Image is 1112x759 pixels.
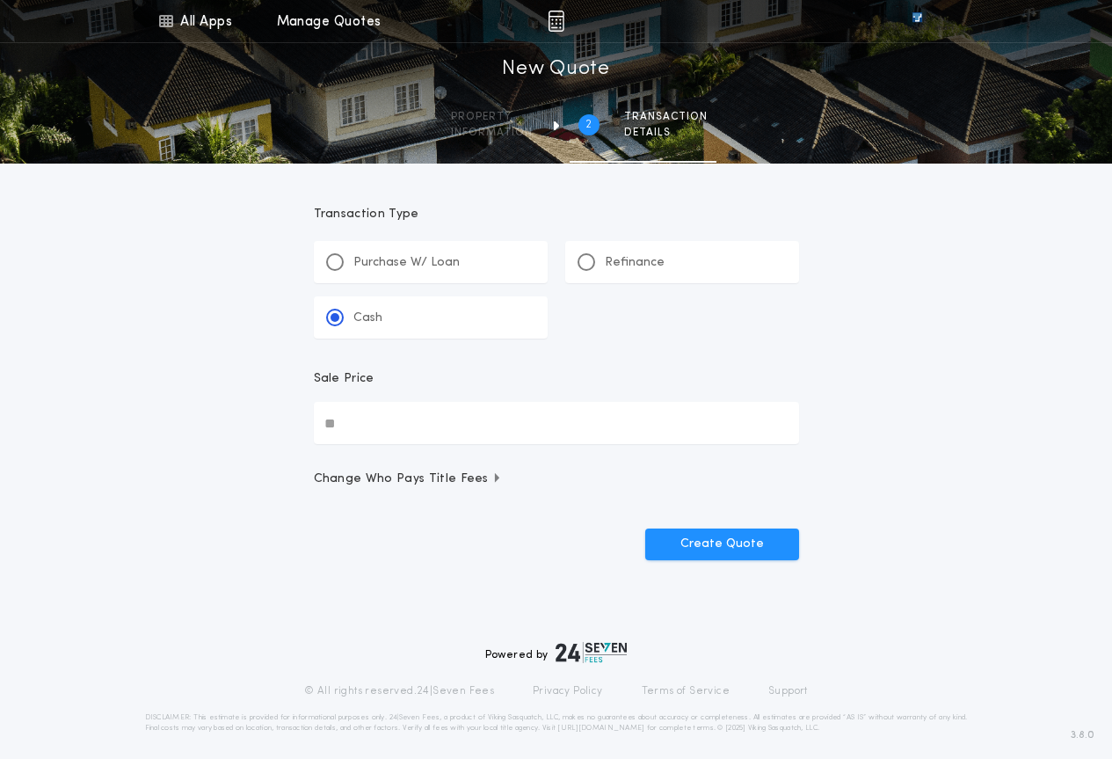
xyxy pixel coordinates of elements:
span: 3.8.0 [1071,727,1094,743]
a: Support [768,684,808,698]
span: information [451,126,533,140]
p: Purchase W/ Loan [353,254,460,272]
button: Change Who Pays Title Fees [314,471,799,488]
a: Privacy Policy [533,684,603,698]
h1: New Quote [502,55,609,84]
span: Change Who Pays Title Fees [314,471,503,488]
span: Property [451,110,533,124]
span: details [624,126,708,140]
a: [URL][DOMAIN_NAME] [557,725,644,732]
p: Transaction Type [314,206,799,223]
p: Cash [353,310,382,327]
p: Refinance [605,254,665,272]
h2: 2 [585,118,592,132]
img: img [548,11,564,32]
a: Terms of Service [642,684,730,698]
button: Create Quote [645,529,799,560]
p: DISCLAIMER: This estimate is provided for informational purposes only. 24|Seven Fees, a product o... [145,712,968,733]
p: Sale Price [314,370,374,388]
img: logo [556,642,628,663]
div: Powered by [485,642,628,663]
p: © All rights reserved. 24|Seven Fees [304,684,494,698]
input: Sale Price [314,402,799,444]
span: Transaction [624,110,708,124]
img: vs-icon [880,12,954,30]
